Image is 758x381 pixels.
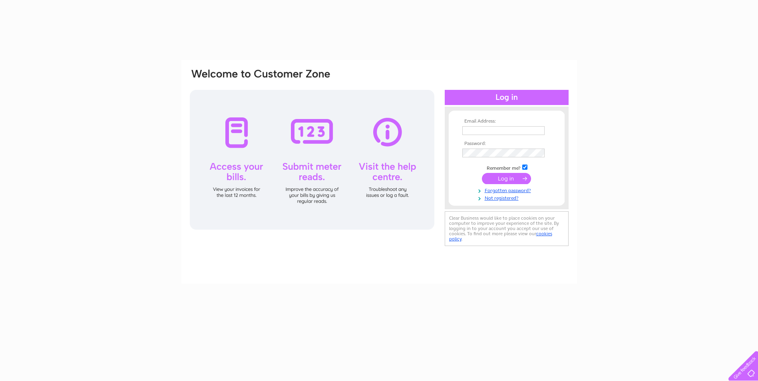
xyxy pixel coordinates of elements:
[449,231,552,242] a: cookies policy
[460,163,553,171] td: Remember me?
[460,119,553,124] th: Email Address:
[445,211,569,246] div: Clear Business would like to place cookies on your computer to improve your experience of the sit...
[462,194,553,201] a: Not registered?
[462,186,553,194] a: Forgotten password?
[482,173,531,184] input: Submit
[460,141,553,147] th: Password:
